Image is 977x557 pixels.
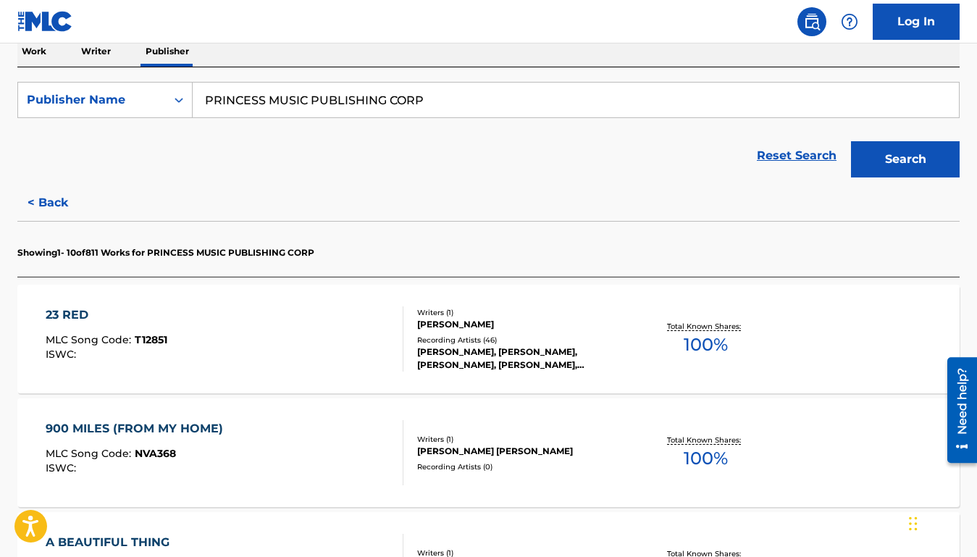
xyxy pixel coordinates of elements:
button: < Back [17,185,104,221]
div: [PERSON_NAME] [417,318,627,331]
span: NVA368 [135,447,176,460]
form: Search Form [17,82,960,185]
div: 23 RED [46,306,167,324]
iframe: Chat Widget [905,487,977,557]
div: A BEAUTIFUL THING [46,534,177,551]
p: Total Known Shares: [667,435,745,445]
span: MLC Song Code : [46,447,135,460]
div: Writers ( 1 ) [417,434,627,445]
div: Writers ( 1 ) [417,307,627,318]
img: help [841,13,858,30]
span: MLC Song Code : [46,333,135,346]
div: [PERSON_NAME] [PERSON_NAME] [417,445,627,458]
p: Showing 1 - 10 of 811 Works for PRINCESS MUSIC PUBLISHING CORP [17,246,314,259]
div: Drag [909,502,918,545]
span: 100 % [684,332,728,358]
img: search [803,13,821,30]
p: Work [17,36,51,67]
div: 900 MILES (FROM MY HOME) [46,420,230,437]
a: Reset Search [750,140,844,172]
span: ISWC : [46,348,80,361]
div: [PERSON_NAME], [PERSON_NAME], [PERSON_NAME], [PERSON_NAME], [PERSON_NAME] [417,345,627,372]
img: MLC Logo [17,11,73,32]
a: Log In [873,4,960,40]
iframe: Resource Center [936,352,977,469]
a: Public Search [797,7,826,36]
a: 900 MILES (FROM MY HOME)MLC Song Code:NVA368ISWC:Writers (1)[PERSON_NAME] [PERSON_NAME]Recording ... [17,398,960,507]
button: Search [851,141,960,177]
div: Help [835,7,864,36]
p: Publisher [141,36,193,67]
span: T12851 [135,333,167,346]
div: Publisher Name [27,91,157,109]
p: Total Known Shares: [667,321,745,332]
div: Recording Artists ( 46 ) [417,335,627,345]
a: 23 REDMLC Song Code:T12851ISWC:Writers (1)[PERSON_NAME]Recording Artists (46)[PERSON_NAME], [PERS... [17,285,960,393]
div: Recording Artists ( 0 ) [417,461,627,472]
span: 100 % [684,445,728,472]
p: Writer [77,36,115,67]
span: ISWC : [46,461,80,474]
